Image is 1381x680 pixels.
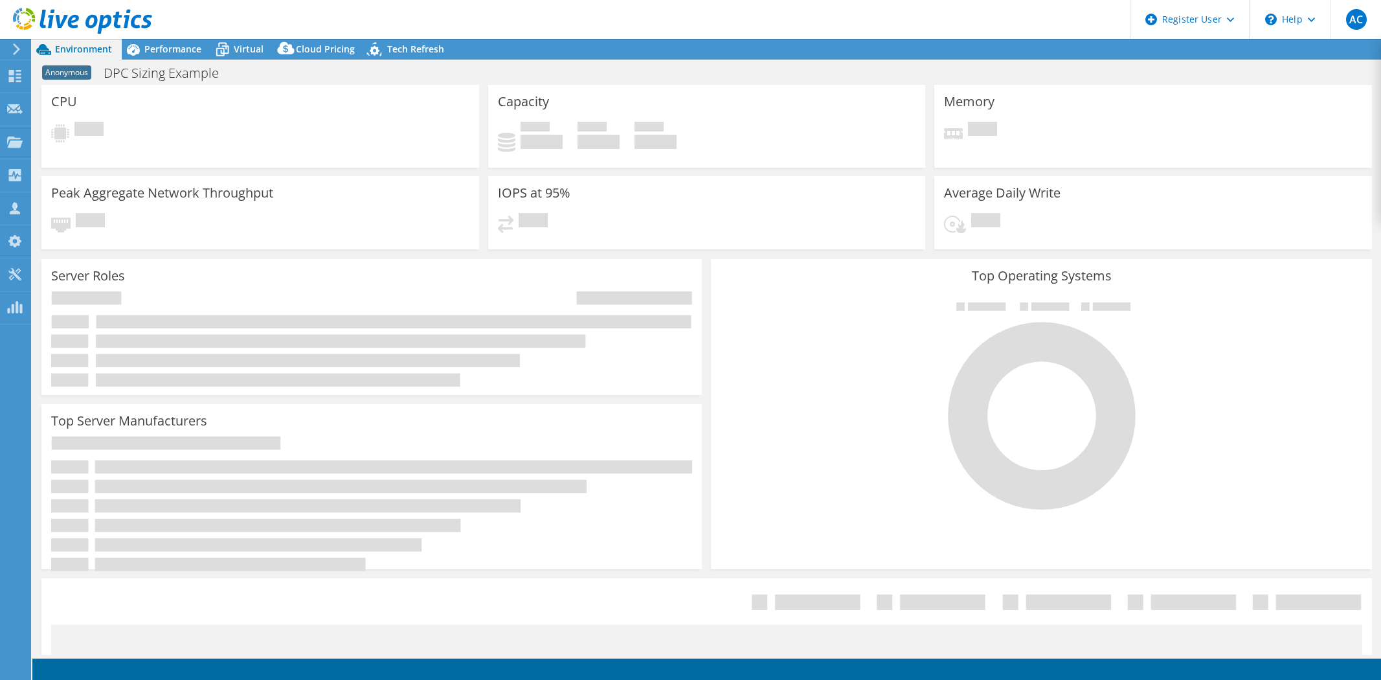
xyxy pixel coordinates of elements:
span: Pending [968,122,997,139]
span: Virtual [234,43,264,55]
span: Pending [519,213,548,231]
h3: Average Daily Write [944,186,1061,200]
h1: DPC Sizing Example [98,66,239,80]
span: Cloud Pricing [296,43,355,55]
h3: IOPS at 95% [498,186,570,200]
h3: Peak Aggregate Network Throughput [51,186,273,200]
svg: \n [1265,14,1277,25]
span: Pending [971,213,1000,231]
h3: Server Roles [51,269,125,283]
span: Pending [76,213,105,231]
h3: CPU [51,95,77,109]
h3: Memory [944,95,994,109]
span: Environment [55,43,112,55]
h4: 0 GiB [578,135,620,149]
span: Used [521,122,550,135]
h4: 0 GiB [521,135,563,149]
span: Free [578,122,607,135]
h3: Capacity [498,95,549,109]
span: Anonymous [42,65,91,80]
h3: Top Operating Systems [721,269,1362,283]
span: Tech Refresh [387,43,444,55]
span: Performance [144,43,201,55]
span: Total [634,122,664,135]
span: AC [1346,9,1367,30]
h4: 0 GiB [634,135,677,149]
span: Pending [74,122,104,139]
h3: Top Server Manufacturers [51,414,207,428]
